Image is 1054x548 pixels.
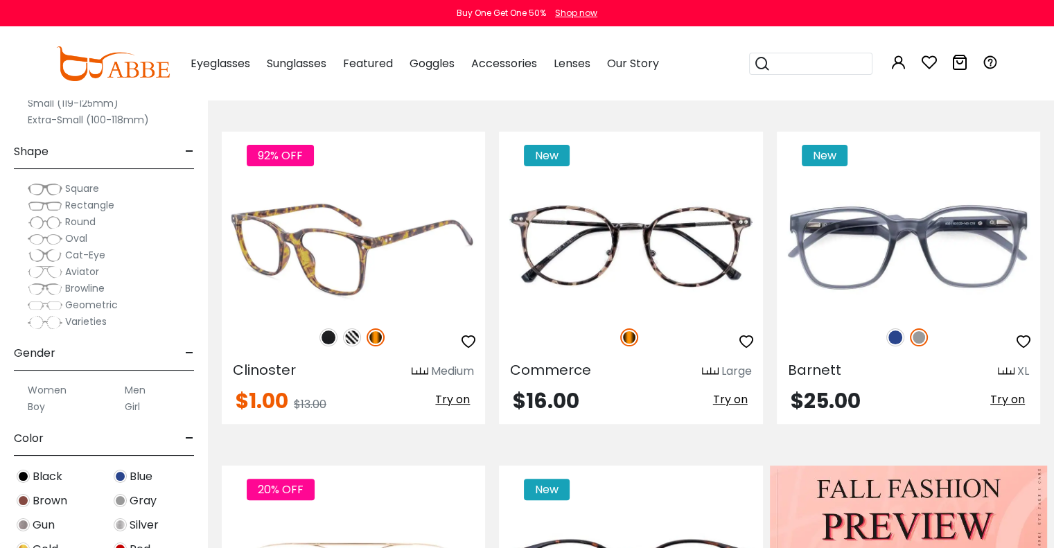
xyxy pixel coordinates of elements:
span: 92% OFF [247,145,314,166]
img: Black [17,470,30,483]
img: Varieties.png [28,315,62,330]
img: Gray [910,328,928,346]
span: Aviator [65,265,99,279]
span: Round [65,215,96,229]
span: Brown [33,493,67,509]
img: Matte Black [319,328,337,346]
div: Buy One Get One 50% [457,7,546,19]
label: Small (119-125mm) [28,95,118,112]
button: Try on [986,391,1029,409]
span: Square [65,182,99,195]
img: Pattern [343,328,361,346]
img: Tortoise Clinoster - Plastic ,Universal Bridge Fit [222,182,485,313]
button: Try on [709,391,752,409]
img: Round.png [28,215,62,229]
div: Shop now [555,7,597,19]
img: Tortoise [367,328,385,346]
span: Oval [65,231,87,245]
img: Square.png [28,182,62,196]
span: Cat-Eye [65,248,105,262]
span: - [185,422,194,455]
img: Gray [114,494,127,507]
label: Boy [28,398,45,415]
img: size ruler [702,366,719,377]
img: Rectangle.png [28,199,62,213]
label: Extra-Small (100-118mm) [28,112,149,128]
a: Shop now [548,7,597,19]
img: Oval.png [28,232,62,246]
span: Try on [990,391,1025,407]
span: Featured [343,55,393,71]
span: Sunglasses [267,55,326,71]
span: $25.00 [791,386,861,416]
span: Barnett [788,360,841,380]
img: Brown [17,494,30,507]
label: Girl [125,398,140,415]
img: Aviator.png [28,265,62,279]
span: Rectangle [65,198,114,212]
label: Men [125,382,146,398]
button: Try on [431,391,474,409]
span: Try on [713,391,748,407]
img: Geometric.png [28,299,62,312]
span: Blue [130,468,152,485]
span: Commerce [510,360,591,380]
span: Clinoster [233,360,296,380]
img: Gray Barnett - TR ,Universal Bridge Fit [777,182,1040,313]
span: $1.00 [236,386,288,416]
span: Try on [435,391,470,407]
img: size ruler [412,366,428,377]
span: Gender [14,337,55,370]
span: - [185,337,194,370]
span: $13.00 [294,396,326,412]
img: Silver [114,518,127,531]
span: Varieties [65,315,107,328]
img: Blue [114,470,127,483]
div: XL [1017,363,1029,380]
span: Gray [130,493,157,509]
img: abbeglasses.com [56,46,170,81]
span: Gun [33,517,55,533]
span: Goggles [410,55,455,71]
span: Browline [65,281,105,295]
span: Geometric [65,298,118,312]
img: Gun [17,518,30,531]
span: Accessories [471,55,537,71]
div: Medium [431,363,474,380]
label: Women [28,382,67,398]
span: 20% OFF [247,479,315,500]
img: Browline.png [28,282,62,296]
span: Color [14,422,44,455]
span: Black [33,468,62,485]
span: Shape [14,135,49,168]
span: Lenses [554,55,590,71]
img: Tortoise Commerce - TR ,Adjust Nose Pads [499,182,762,313]
span: Eyeglasses [191,55,250,71]
span: New [524,479,570,500]
img: Tortoise [620,328,638,346]
span: Silver [130,517,159,533]
span: New [524,145,570,166]
img: Blue [886,328,904,346]
img: Cat-Eye.png [28,249,62,263]
div: Large [721,363,752,380]
span: $16.00 [513,386,579,416]
span: New [802,145,847,166]
span: - [185,135,194,168]
span: Our Story [607,55,659,71]
img: size ruler [998,366,1015,377]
